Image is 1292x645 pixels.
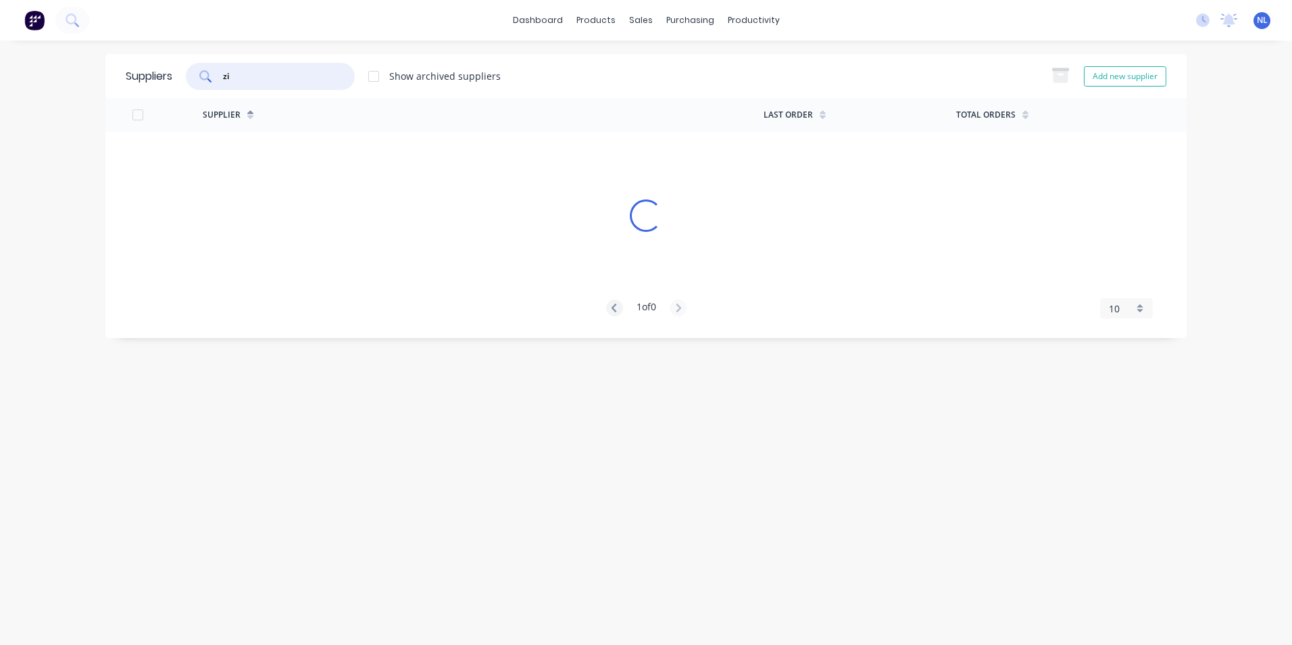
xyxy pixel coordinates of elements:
[764,109,813,121] div: Last Order
[721,10,787,30] div: productivity
[1109,302,1120,316] span: 10
[1084,66,1166,87] button: Add new supplier
[24,10,45,30] img: Factory
[203,109,241,121] div: Supplier
[956,109,1016,121] div: Total Orders
[389,69,501,83] div: Show archived suppliers
[637,300,656,318] div: 1 of 0
[506,10,570,30] a: dashboard
[1257,14,1268,26] span: NL
[126,68,172,85] div: Suppliers
[222,70,334,83] input: Search suppliers...
[570,10,622,30] div: products
[660,10,721,30] div: purchasing
[622,10,660,30] div: sales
